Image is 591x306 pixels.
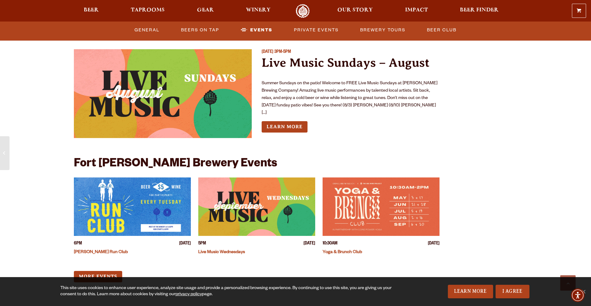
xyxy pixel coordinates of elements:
[84,8,99,13] span: Beer
[74,241,82,247] span: 6PM
[460,8,499,13] span: Beer Finder
[179,241,191,247] span: [DATE]
[456,4,503,18] a: Beer Finder
[179,23,222,37] a: Beers on Tap
[291,4,314,18] a: Odell Home
[274,50,291,55] span: 3PM-5PM
[197,8,214,13] span: Gear
[291,23,341,37] a: Private Events
[80,4,103,18] a: Beer
[448,285,493,298] a: Learn More
[193,4,218,18] a: Gear
[74,271,122,282] a: More Events (opens in a new window)
[127,4,169,18] a: Taprooms
[428,241,440,247] span: [DATE]
[198,250,245,255] a: Live Music Wednesdays
[246,8,271,13] span: Winery
[560,275,576,291] a: Scroll to top
[242,4,275,18] a: Winery
[132,23,162,37] a: General
[198,177,315,236] a: View event details
[74,177,191,236] a: View event details
[424,23,459,37] a: Beer Club
[74,250,128,255] a: [PERSON_NAME] Run Club
[262,50,273,55] span: [DATE]
[323,177,440,236] a: View event details
[262,121,308,133] a: Learn more about Live Music Sundays – August
[401,4,432,18] a: Impact
[262,56,430,70] a: Live Music Sundays – August
[337,8,373,13] span: Our Story
[405,8,428,13] span: Impact
[74,49,252,138] a: View event details
[333,4,377,18] a: Our Story
[496,285,529,298] a: I Agree
[131,8,165,13] span: Taprooms
[175,292,202,297] a: privacy policy
[323,250,362,255] a: Yoga & Brunch Club
[74,158,277,171] h2: Fort [PERSON_NAME] Brewery Events
[262,80,440,117] p: Summer Sundays on the patio! Welcome to FREE Live Music Sundays at [PERSON_NAME] Brewing Company!...
[323,241,337,247] span: 10:30AM
[358,23,408,37] a: Brewery Tours
[198,241,206,247] span: 5PM
[60,285,396,298] div: This site uses cookies to enhance user experience, analyze site usage and provide a personalized ...
[571,288,585,302] div: Accessibility Menu
[238,23,275,37] a: Events
[304,241,315,247] span: [DATE]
